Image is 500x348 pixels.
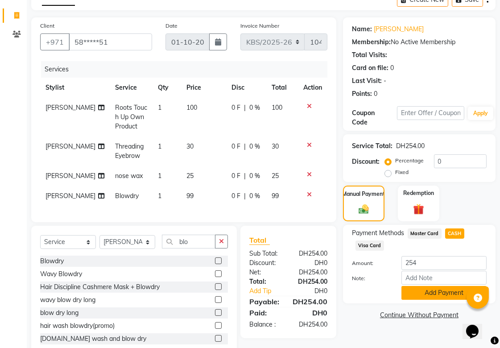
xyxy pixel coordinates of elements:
div: DH254.00 [289,249,335,258]
span: Master Card [408,228,442,239]
span: Threading Eyebrow [115,142,144,160]
input: Amount [401,256,487,270]
span: [PERSON_NAME] [45,104,95,112]
div: Hair Discipline Cashmere Mask + Blowdry [40,282,160,292]
label: Date [165,22,178,30]
span: 0 % [249,191,260,201]
span: Roots Touch Up Own Product [115,104,147,130]
span: 1 [158,172,161,180]
input: Enter Offer / Coupon Code [397,106,464,120]
div: Name: [352,25,372,34]
a: Add Tip [243,286,296,296]
button: Apply [468,107,493,120]
a: [PERSON_NAME] [374,25,424,34]
label: Amount: [345,259,395,267]
span: 100 [272,104,282,112]
span: Blowdry [115,192,139,200]
div: Blowdry [40,257,64,266]
label: Invoice Number [240,22,279,30]
span: | [244,142,246,151]
label: Note: [345,274,395,282]
div: Services [41,61,334,78]
span: | [244,171,246,181]
div: Payable: [243,296,286,307]
div: 0 [374,89,377,99]
div: wavy blow dry long [40,295,95,305]
div: Discount: [352,157,380,166]
th: Stylist [40,78,110,98]
span: 0 % [249,171,260,181]
div: Discount: [243,258,289,268]
th: Action [298,78,327,98]
span: 30 [272,142,279,150]
a: Continue Without Payment [345,311,494,320]
div: - [384,76,386,86]
input: Search or Scan [162,235,215,249]
div: 0 [390,63,394,73]
div: Balance : [243,320,289,329]
span: 100 [186,104,197,112]
div: DH254.00 [289,277,335,286]
span: [PERSON_NAME] [45,192,95,200]
iframe: chat widget [463,312,491,339]
div: Net: [243,268,289,277]
label: Percentage [395,157,424,165]
th: Disc [226,78,266,98]
div: [DOMAIN_NAME] wash and blow dry [40,334,146,344]
span: 1 [158,142,161,150]
span: [PERSON_NAME] [45,172,95,180]
img: _gift.svg [410,203,428,216]
span: 0 % [249,103,260,112]
span: 99 [272,192,279,200]
div: blow dry long [40,308,79,318]
div: Last Visit: [352,76,382,86]
span: 25 [186,172,194,180]
input: Add Note [401,271,487,285]
div: DH254.00 [396,141,425,151]
div: No Active Membership [352,37,487,47]
th: Service [110,78,153,98]
th: Qty [153,78,181,98]
div: DH0 [296,286,334,296]
div: DH0 [289,258,335,268]
span: | [244,191,246,201]
span: [PERSON_NAME] [45,142,95,150]
span: 0 F [231,191,240,201]
span: Payment Methods [352,228,404,238]
div: Coupon Code [352,108,397,127]
span: CASH [445,228,464,239]
div: DH254.00 [286,296,334,307]
div: Points: [352,89,372,99]
th: Price [181,78,226,98]
th: Total [266,78,298,98]
span: nose wax [115,172,143,180]
span: 30 [186,142,194,150]
div: DH254.00 [289,320,335,329]
div: DH254.00 [289,268,335,277]
button: Add Payment [401,286,487,300]
span: 99 [186,192,194,200]
div: Total: [243,277,289,286]
div: hair wash blowdry(promo) [40,321,115,331]
button: +971 [40,33,70,50]
span: Total [249,236,270,245]
div: Total Visits: [352,50,387,60]
label: Fixed [395,168,409,176]
div: Card on file: [352,63,388,73]
span: Visa Card [355,240,384,251]
div: Paid: [243,307,289,318]
div: Membership: [352,37,391,47]
div: DH0 [289,307,335,318]
img: _cash.svg [355,203,372,215]
div: Wavy Blowdry [40,269,82,279]
span: 0 % [249,142,260,151]
label: Redemption [403,189,434,197]
span: 0 F [231,142,240,151]
span: 0 F [231,103,240,112]
span: 1 [158,192,161,200]
span: | [244,103,246,112]
div: Sub Total: [243,249,289,258]
div: Service Total: [352,141,393,151]
span: 25 [272,172,279,180]
span: 1 [158,104,161,112]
